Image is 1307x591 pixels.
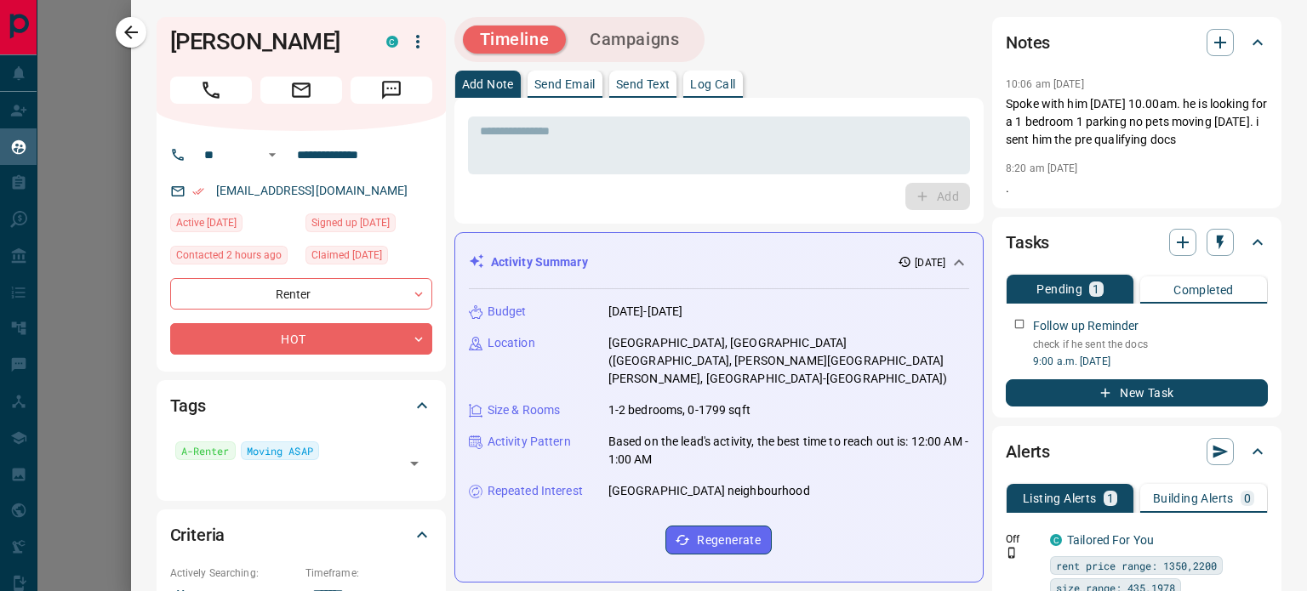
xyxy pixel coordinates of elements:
[488,482,583,500] p: Repeated Interest
[192,185,204,197] svg: Email Verified
[488,401,561,419] p: Size & Rooms
[1033,354,1268,369] p: 9:00 a.m. [DATE]
[170,213,297,237] div: Sun Aug 17 2025
[1006,379,1268,406] button: New Task
[608,433,969,469] p: Based on the lead's activity, the best time to reach out is: 12:00 AM - 1:00 AM
[170,521,225,548] h2: Criteria
[616,78,671,90] p: Send Text
[170,246,297,270] div: Mon Aug 18 2025
[305,213,432,237] div: Sun Aug 17 2025
[386,36,398,48] div: condos.ca
[305,246,432,270] div: Sun Aug 17 2025
[1006,29,1050,56] h2: Notes
[915,255,945,270] p: [DATE]
[176,247,282,264] span: Contacted 2 hours ago
[1107,492,1114,504] p: 1
[1023,492,1097,504] p: Listing Alerts
[311,214,390,231] span: Signed up [DATE]
[1093,283,1099,295] p: 1
[488,303,527,321] p: Budget
[311,247,382,264] span: Claimed [DATE]
[170,323,432,355] div: HOT
[351,77,432,104] span: Message
[608,303,683,321] p: [DATE]-[DATE]
[1050,534,1062,546] div: condos.ca
[1033,317,1139,335] p: Follow up Reminder
[1006,431,1268,472] div: Alerts
[170,385,432,426] div: Tags
[488,334,535,352] p: Location
[1067,533,1154,547] a: Tailored For You
[1006,95,1268,149] p: Spoke with him [DATE] 10.00am. he is looking for a 1 bedroom 1 parking no pets moving [DATE]. i s...
[176,214,237,231] span: Active [DATE]
[181,442,230,459] span: A-Renter
[488,433,571,451] p: Activity Pattern
[1006,162,1078,174] p: 8:20 am [DATE]
[1006,222,1268,263] div: Tasks
[247,442,313,459] span: Moving ASAP
[1006,22,1268,63] div: Notes
[1056,557,1217,574] span: rent price range: 1350,2200
[170,565,297,581] p: Actively Searching:
[690,78,735,90] p: Log Call
[170,514,432,555] div: Criteria
[1006,229,1049,256] h2: Tasks
[1006,438,1050,465] h2: Alerts
[305,565,432,581] p: Timeframe:
[1006,547,1018,559] svg: Push Notification Only
[170,28,361,55] h1: [PERSON_NAME]
[170,77,252,104] span: Call
[665,526,772,554] button: Regenerate
[1006,531,1040,547] p: Off
[260,77,342,104] span: Email
[1244,492,1251,504] p: 0
[463,26,567,54] button: Timeline
[469,247,969,278] div: Activity Summary[DATE]
[1033,337,1268,352] p: check if he sent the docs
[216,184,408,197] a: [EMAIL_ADDRESS][DOMAIN_NAME]
[491,253,588,271] p: Activity Summary
[608,334,969,388] p: [GEOGRAPHIC_DATA], [GEOGRAPHIC_DATA] ([GEOGRAPHIC_DATA], [PERSON_NAME][GEOGRAPHIC_DATA][PERSON_NA...
[608,401,751,419] p: 1-2 bedrooms, 0-1799 sqft
[573,26,696,54] button: Campaigns
[402,452,426,475] button: Open
[534,78,596,90] p: Send Email
[462,78,514,90] p: Add Note
[170,392,206,419] h2: Tags
[170,278,432,310] div: Renter
[1153,492,1234,504] p: Building Alerts
[1036,283,1082,295] p: Pending
[1173,284,1234,296] p: Completed
[608,482,810,500] p: [GEOGRAPHIC_DATA] neighbourhood
[1006,179,1268,197] p: .
[262,145,283,165] button: Open
[1006,78,1084,90] p: 10:06 am [DATE]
